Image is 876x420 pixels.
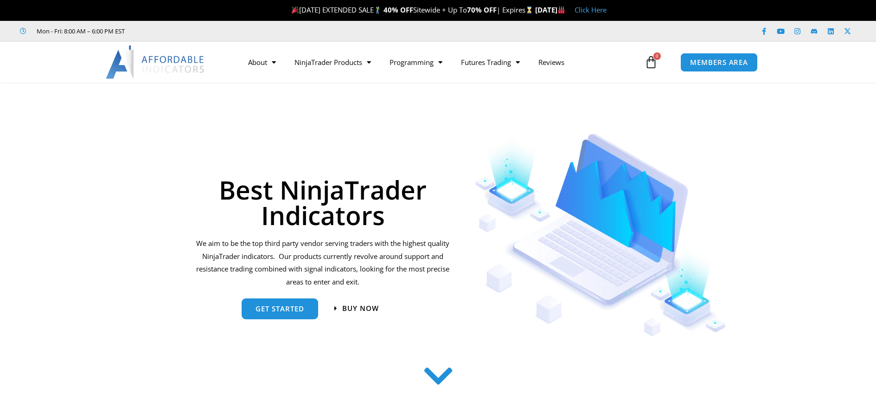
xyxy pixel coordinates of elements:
[558,6,565,13] img: 🏭
[690,59,748,66] span: MEMBERS AREA
[452,52,529,73] a: Futures Trading
[34,26,125,37] span: Mon - Fri: 8:00 AM – 6:00 PM EST
[289,5,535,14] span: [DATE] EXTENDED SALE Sitewide + Up To | Expires
[342,305,379,312] span: Buy now
[292,6,299,13] img: 🎉
[653,52,661,60] span: 0
[242,298,318,319] a: get started
[285,52,380,73] a: NinjaTrader Products
[575,5,607,14] a: Click Here
[106,45,205,79] img: LogoAI | Affordable Indicators – NinjaTrader
[384,5,413,14] strong: 40% OFF
[680,53,758,72] a: MEMBERS AREA
[467,5,497,14] strong: 70% OFF
[535,5,565,14] strong: [DATE]
[195,237,451,289] p: We aim to be the top third party vendor serving traders with the highest quality NinjaTrader indi...
[256,305,304,312] span: get started
[529,52,574,73] a: Reviews
[138,26,277,36] iframe: Customer reviews powered by Trustpilot
[334,305,379,312] a: Buy now
[374,6,381,13] img: 🏌️‍♂️
[475,134,727,336] img: Indicators 1 | Affordable Indicators – NinjaTrader
[380,52,452,73] a: Programming
[239,52,285,73] a: About
[526,6,533,13] img: ⌛
[195,177,451,228] h1: Best NinjaTrader Indicators
[631,49,671,76] a: 0
[239,52,642,73] nav: Menu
